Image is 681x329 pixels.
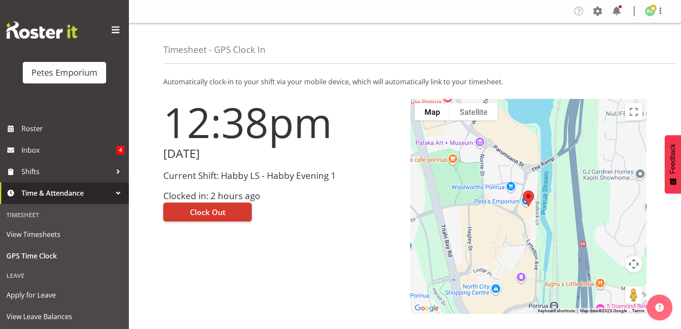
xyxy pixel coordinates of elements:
button: Show satellite imagery [450,103,498,120]
h2: [DATE] [163,147,400,160]
a: Terms (opens in new tab) [632,308,644,313]
h4: Timesheet - GPS Clock In [163,45,266,55]
span: Inbox [21,144,116,157]
button: Keyboard shortcuts [538,308,575,314]
span: Shifts [21,165,112,178]
button: Drag Pegman onto the map to open Street View [625,286,642,304]
span: Roster [21,122,125,135]
img: Google [412,303,441,314]
h1: 12:38pm [163,99,400,145]
p: Automatically clock-in to your shift via your mobile device, which will automatically link to you... [163,77,647,87]
div: Leave [2,267,127,284]
a: Apply for Leave [2,284,127,306]
span: Clock Out [190,206,226,218]
button: Clock Out [163,203,252,221]
h3: Current Shift: Habby LS - Habby Evening 1 [163,171,400,181]
a: View Leave Balances [2,306,127,327]
h3: Clocked in: 2 hours ago [163,191,400,201]
a: View Timesheets [2,224,127,245]
a: Open this area in Google Maps (opens a new window) [412,303,441,314]
button: Toggle fullscreen view [625,103,642,120]
button: Map camera controls [625,255,642,273]
span: Map data ©2025 Google [580,308,627,313]
span: Feedback [669,144,677,174]
span: GPS Time Clock [6,249,122,262]
span: View Timesheets [6,228,122,241]
span: 4 [116,146,125,154]
a: GPS Time Clock [2,245,127,267]
div: Petes Emporium [31,66,98,79]
img: ruth-robertson-taylor722.jpg [645,6,655,16]
div: Timesheet [2,206,127,224]
span: View Leave Balances [6,310,122,323]
img: help-xxl-2.png [655,303,664,312]
span: Time & Attendance [21,187,112,200]
img: Rosterit website logo [6,22,77,39]
button: Feedback - Show survey [665,135,681,194]
button: Show street map [415,103,450,120]
span: Apply for Leave [6,289,122,301]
